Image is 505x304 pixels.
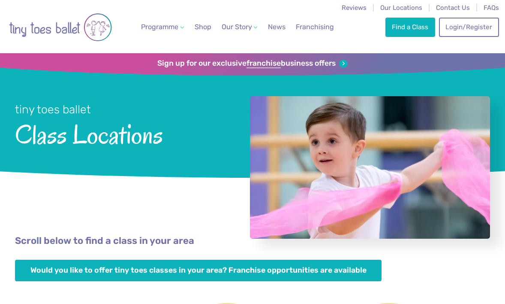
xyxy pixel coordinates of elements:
a: News [264,18,289,36]
small: tiny toes ballet [15,103,91,116]
p: Scroll below to find a class in your area [15,234,490,248]
img: tiny toes ballet [9,6,112,49]
a: Reviews [342,4,367,12]
span: Our Story [222,23,252,31]
span: Programme [141,23,178,31]
a: Login/Register [439,18,499,36]
a: Find a Class [385,18,435,36]
a: Shop [191,18,215,36]
span: Class Locations [15,117,228,149]
span: Shop [195,23,211,31]
a: Programme [138,18,187,36]
a: Sign up for our exclusivefranchisebusiness offers [157,59,347,68]
span: Franchising [296,23,334,31]
a: Contact Us [436,4,470,12]
a: FAQs [484,4,499,12]
a: Our Story [218,18,261,36]
a: Our Locations [380,4,422,12]
strong: franchise [246,59,281,68]
a: Franchising [292,18,337,36]
span: News [268,23,286,31]
a: Would you like to offer tiny toes classes in your area? Franchise opportunities are available [15,260,382,282]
